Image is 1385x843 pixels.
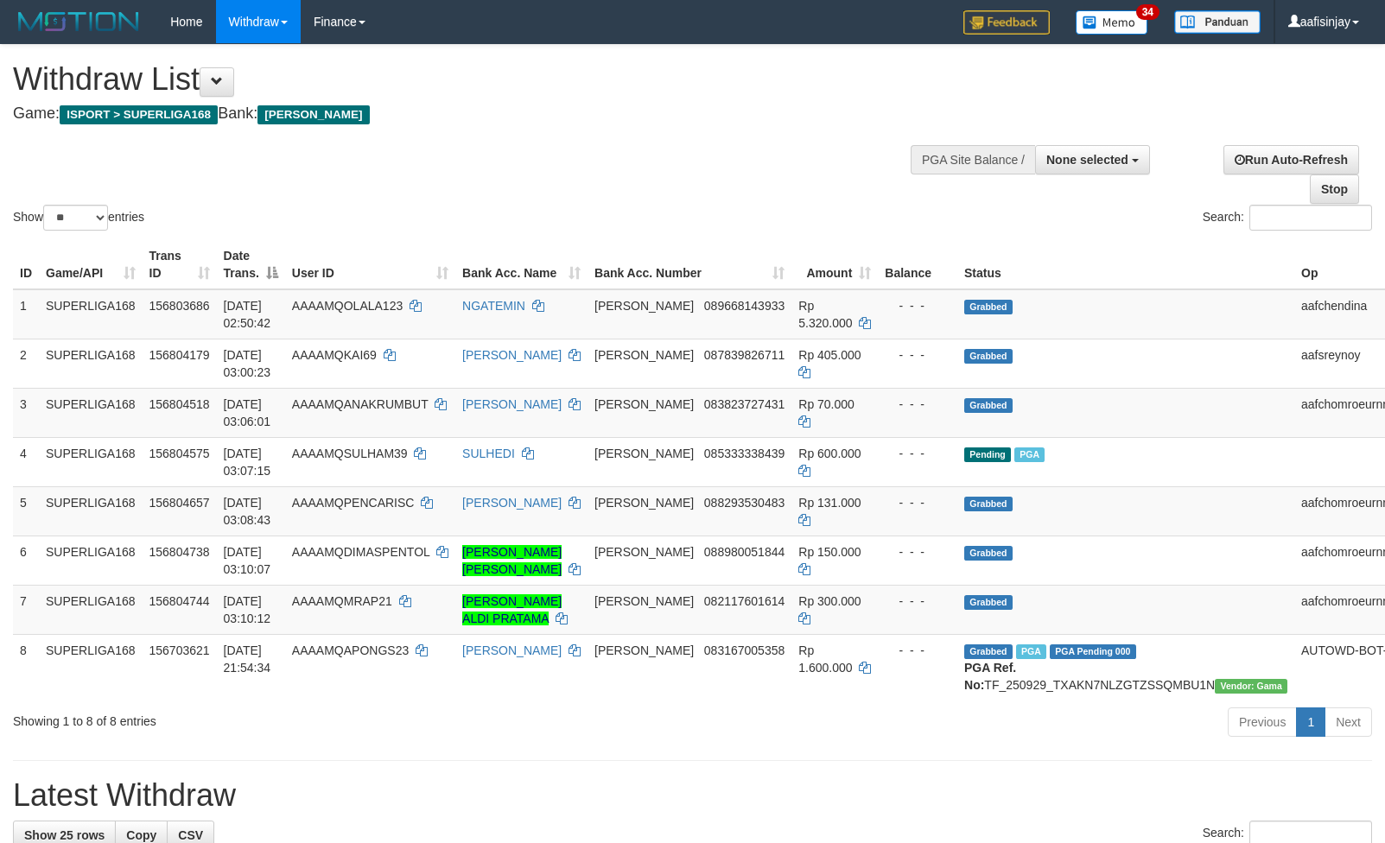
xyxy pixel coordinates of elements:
[1035,145,1150,174] button: None selected
[964,546,1013,561] span: Grabbed
[224,447,271,478] span: [DATE] 03:07:15
[39,634,143,700] td: SUPERLIGA168
[704,299,785,313] span: Copy 089668143933 to clipboard
[704,447,785,460] span: Copy 085333338439 to clipboard
[885,396,950,413] div: - - -
[224,397,271,428] span: [DATE] 03:06:01
[594,545,694,559] span: [PERSON_NAME]
[13,205,144,231] label: Show entries
[1014,447,1045,462] span: Marked by aafromsomean
[1203,205,1372,231] label: Search:
[39,486,143,536] td: SUPERLIGA168
[462,643,562,657] a: [PERSON_NAME]
[1310,174,1359,204] a: Stop
[1296,707,1325,737] a: 1
[39,437,143,486] td: SUPERLIGA168
[798,643,852,675] span: Rp 1.600.000
[13,486,39,536] td: 5
[704,348,785,362] span: Copy 087839826711 to clipboard
[885,543,950,561] div: - - -
[455,240,588,289] th: Bank Acc. Name: activate to sort column ascending
[13,437,39,486] td: 4
[285,240,455,289] th: User ID: activate to sort column ascending
[798,545,861,559] span: Rp 150.000
[126,828,156,842] span: Copy
[224,643,271,675] span: [DATE] 21:54:34
[13,240,39,289] th: ID
[885,346,950,364] div: - - -
[39,289,143,339] td: SUPERLIGA168
[1223,145,1359,174] a: Run Auto-Refresh
[462,348,562,362] a: [PERSON_NAME]
[292,397,429,411] span: AAAAMQANAKRUMBUT
[178,828,203,842] span: CSV
[13,536,39,585] td: 6
[594,594,694,608] span: [PERSON_NAME]
[292,348,377,362] span: AAAAMQKAI69
[963,10,1050,35] img: Feedback.jpg
[462,397,562,411] a: [PERSON_NAME]
[594,397,694,411] span: [PERSON_NAME]
[462,447,515,460] a: SULHEDI
[798,594,861,608] span: Rp 300.000
[1050,644,1136,659] span: PGA Pending
[13,634,39,700] td: 8
[462,496,562,510] a: [PERSON_NAME]
[964,349,1013,364] span: Grabbed
[292,545,429,559] span: AAAAMQDIMASPENTOL
[704,397,785,411] span: Copy 083823727431 to clipboard
[149,348,210,362] span: 156804179
[292,594,392,608] span: AAAAMQMRAP21
[594,447,694,460] span: [PERSON_NAME]
[149,545,210,559] span: 156804738
[885,642,950,659] div: - - -
[39,585,143,634] td: SUPERLIGA168
[885,297,950,314] div: - - -
[704,545,785,559] span: Copy 088980051844 to clipboard
[257,105,369,124] span: [PERSON_NAME]
[791,240,878,289] th: Amount: activate to sort column ascending
[224,594,271,625] span: [DATE] 03:10:12
[13,105,906,123] h4: Game: Bank:
[224,299,271,330] span: [DATE] 02:50:42
[798,397,855,411] span: Rp 70.000
[1174,10,1261,34] img: panduan.png
[224,348,271,379] span: [DATE] 03:00:23
[911,145,1035,174] div: PGA Site Balance /
[957,634,1294,700] td: TF_250929_TXAKN7NLZGTZSSQMBU1N
[224,496,271,527] span: [DATE] 03:08:43
[224,545,271,576] span: [DATE] 03:10:07
[143,240,217,289] th: Trans ID: activate to sort column ascending
[1215,679,1287,694] span: Vendor URL: https://trx31.1velocity.biz
[594,299,694,313] span: [PERSON_NAME]
[13,339,39,388] td: 2
[149,397,210,411] span: 156804518
[964,644,1013,659] span: Grabbed
[594,643,694,657] span: [PERSON_NAME]
[24,828,105,842] span: Show 25 rows
[39,536,143,585] td: SUPERLIGA168
[149,496,210,510] span: 156804657
[798,447,861,460] span: Rp 600.000
[594,496,694,510] span: [PERSON_NAME]
[704,496,785,510] span: Copy 088293530483 to clipboard
[149,299,210,313] span: 156803686
[798,348,861,362] span: Rp 405.000
[964,595,1013,610] span: Grabbed
[1076,10,1148,35] img: Button%20Memo.svg
[13,706,564,730] div: Showing 1 to 8 of 8 entries
[964,661,1016,692] b: PGA Ref. No:
[964,398,1013,413] span: Grabbed
[462,545,562,576] a: [PERSON_NAME] [PERSON_NAME]
[13,388,39,437] td: 3
[39,388,143,437] td: SUPERLIGA168
[149,643,210,657] span: 156703621
[292,447,408,460] span: AAAAMQSULHAM39
[13,289,39,339] td: 1
[885,445,950,462] div: - - -
[60,105,218,124] span: ISPORT > SUPERLIGA168
[292,299,403,313] span: AAAAMQOLALA123
[588,240,791,289] th: Bank Acc. Number: activate to sort column ascending
[878,240,957,289] th: Balance
[292,643,409,657] span: AAAAMQAPONGS23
